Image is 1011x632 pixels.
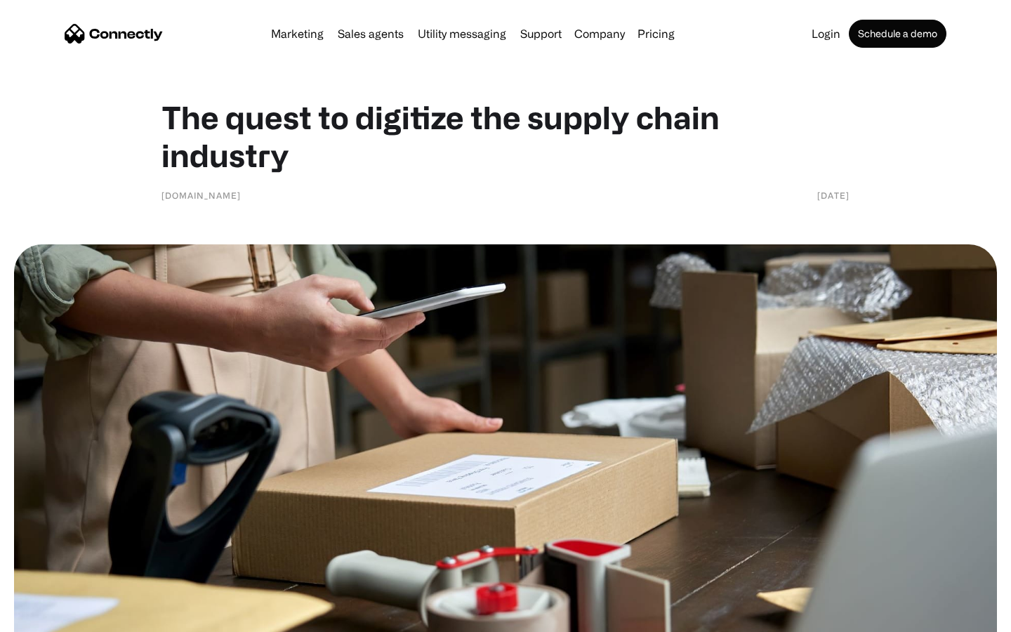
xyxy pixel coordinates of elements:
[806,28,846,39] a: Login
[412,28,512,39] a: Utility messaging
[632,28,680,39] a: Pricing
[332,28,409,39] a: Sales agents
[515,28,567,39] a: Support
[161,188,241,202] div: [DOMAIN_NAME]
[28,607,84,627] ul: Language list
[574,24,625,44] div: Company
[161,98,850,174] h1: The quest to digitize the supply chain industry
[14,607,84,627] aside: Language selected: English
[817,188,850,202] div: [DATE]
[265,28,329,39] a: Marketing
[849,20,946,48] a: Schedule a demo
